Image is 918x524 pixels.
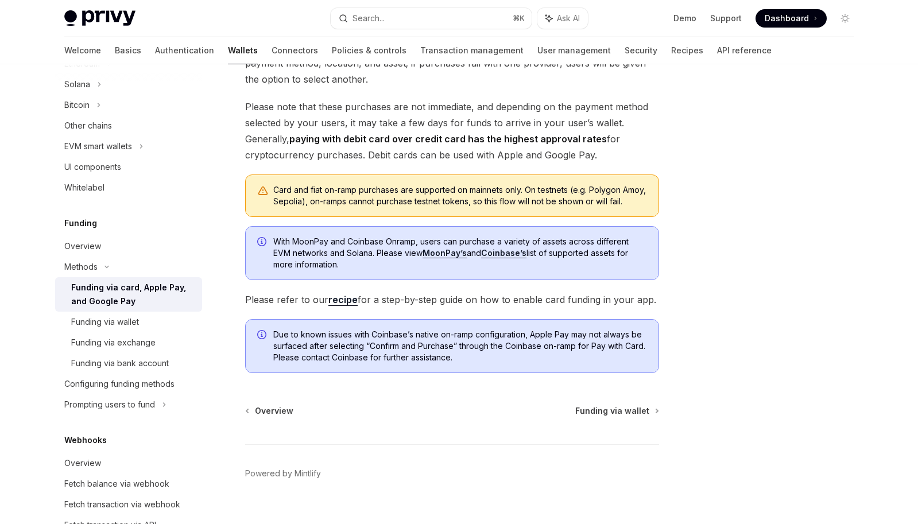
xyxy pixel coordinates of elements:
[625,37,657,64] a: Security
[155,37,214,64] a: Authentication
[55,332,202,353] a: Funding via exchange
[423,248,467,258] a: MoonPay’s
[55,115,202,136] a: Other chains
[575,405,649,417] span: Funding via wallet
[289,133,607,145] strong: paying with debit card over credit card has the highest approval rates
[64,498,180,511] div: Fetch transaction via webhook
[671,37,703,64] a: Recipes
[64,119,112,133] div: Other chains
[64,239,101,253] div: Overview
[673,13,696,24] a: Demo
[246,405,293,417] a: Overview
[756,9,827,28] a: Dashboard
[64,181,104,195] div: Whitelabel
[64,260,98,274] div: Methods
[257,185,269,197] svg: Warning
[245,468,321,479] a: Powered by Mintlify
[55,157,202,177] a: UI components
[257,330,269,341] svg: Info
[332,37,406,64] a: Policies & controls
[55,374,202,394] a: Configuring funding methods
[273,329,647,363] span: Due to known issues with Coinbase’s native on-ramp configuration, Apple Pay may not always be sur...
[255,405,293,417] span: Overview
[245,99,659,163] span: Please note that these purchases are not immediate, and depending on the payment method selected ...
[64,10,135,26] img: light logo
[273,236,647,270] span: With MoonPay and Coinbase Onramp, users can purchase a variety of assets across different EVM net...
[55,494,202,515] a: Fetch transaction via webhook
[71,281,195,308] div: Funding via card, Apple Pay, and Google Pay
[481,248,526,258] a: Coinbase’s
[64,377,175,391] div: Configuring funding methods
[228,37,258,64] a: Wallets
[64,160,121,174] div: UI components
[64,139,132,153] div: EVM smart wallets
[710,13,742,24] a: Support
[273,184,647,207] div: Card and fiat on-ramp purchases are supported on mainnets only. On testnets (e.g. Polygon Amoy, S...
[717,37,772,64] a: API reference
[64,37,101,64] a: Welcome
[64,98,90,112] div: Bitcoin
[71,315,139,329] div: Funding via wallet
[55,236,202,257] a: Overview
[71,356,169,370] div: Funding via bank account
[420,37,524,64] a: Transaction management
[64,216,97,230] h5: Funding
[55,353,202,374] a: Funding via bank account
[55,473,202,494] a: Fetch balance via webhook
[765,13,809,24] span: Dashboard
[64,77,90,91] div: Solana
[64,398,155,412] div: Prompting users to fund
[328,294,358,306] a: recipe
[64,456,101,470] div: Overview
[64,433,107,447] h5: Webhooks
[257,237,269,249] svg: Info
[55,277,202,312] a: Funding via card, Apple Pay, and Google Pay
[537,8,588,29] button: Ask AI
[537,37,611,64] a: User management
[272,37,318,64] a: Connectors
[55,453,202,473] a: Overview
[353,11,385,25] div: Search...
[836,9,854,28] button: Toggle dark mode
[115,37,141,64] a: Basics
[575,405,658,417] a: Funding via wallet
[557,13,580,24] span: Ask AI
[64,477,169,491] div: Fetch balance via webhook
[245,292,659,308] span: Please refer to our for a step-by-step guide on how to enable card funding in your app.
[55,312,202,332] a: Funding via wallet
[71,336,156,350] div: Funding via exchange
[331,8,532,29] button: Search...⌘K
[513,14,525,23] span: ⌘ K
[55,177,202,198] a: Whitelabel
